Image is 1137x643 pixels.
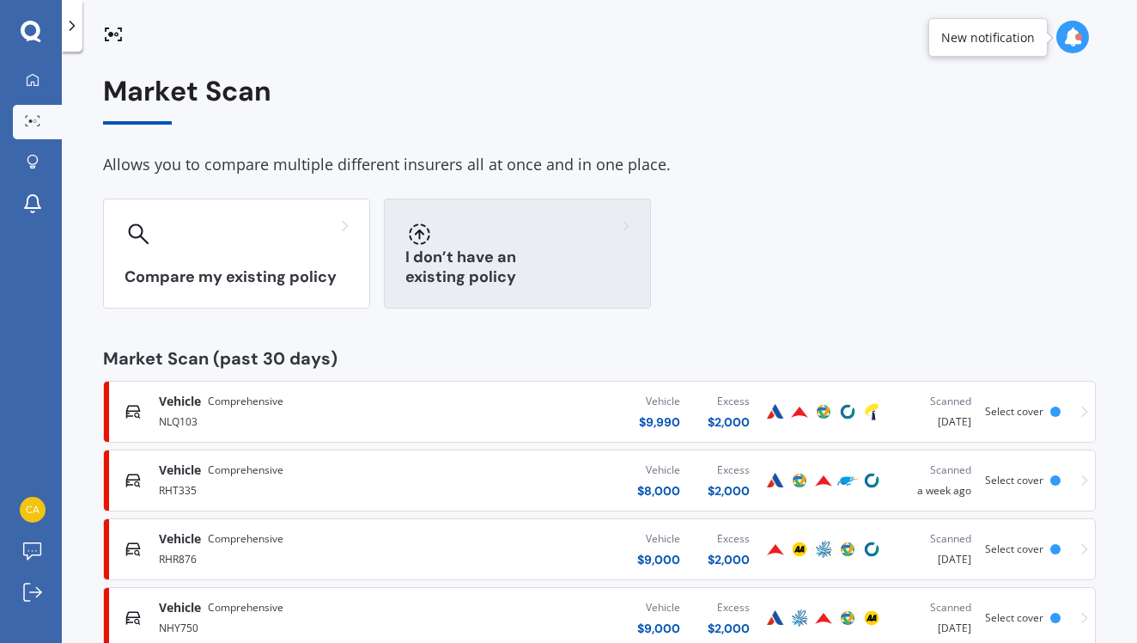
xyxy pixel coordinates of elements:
span: Vehicle [159,599,201,616]
span: Comprehensive [208,462,283,479]
span: Vehicle [159,462,201,479]
div: Scanned [897,530,971,548]
div: [DATE] [897,530,971,568]
div: Market Scan (past 30 days) [103,350,1096,367]
div: a week ago [897,462,971,499]
img: AA [789,539,810,560]
img: AA [861,608,882,628]
span: Select cover [985,473,1043,487]
span: Comprehensive [208,530,283,548]
div: Market Scan [103,76,1096,125]
img: Provident [813,608,834,628]
div: Scanned [897,462,971,479]
div: $ 2,000 [708,620,750,637]
img: Autosure [765,470,786,491]
div: Vehicle [639,393,680,410]
div: Vehicle [637,530,680,548]
div: Scanned [897,599,971,616]
img: Cove [837,401,858,422]
span: Vehicle [159,393,201,410]
img: Autosure [765,401,786,422]
div: $ 2,000 [708,551,750,568]
img: Cove [861,539,882,560]
div: $ 9,000 [637,551,680,568]
h3: I don’t have an existing policy [405,248,629,287]
span: Comprehensive [208,599,283,616]
div: Allows you to compare multiple different insurers all at once and in one place. [103,152,1096,178]
img: Provident [789,401,810,422]
div: Excess [708,462,750,479]
a: VehicleComprehensiveRHT335Vehicle$8,000Excess$2,000AutosureProtectaProvidentTrade Me InsuranceCov... [103,450,1096,511]
div: $ 2,000 [708,413,750,431]
div: Excess [708,393,750,410]
h3: Compare my existing policy [125,267,349,287]
a: VehicleComprehensiveNLQ103Vehicle$9,990Excess$2,000AutosureProvidentProtectaCoveTowerScanned[DATE... [103,381,1096,443]
div: Excess [708,530,750,548]
img: Autosure [765,608,786,628]
img: Provident [813,470,834,491]
span: Comprehensive [208,393,283,410]
img: Protecta [789,470,810,491]
img: Protecta [837,539,858,560]
div: [DATE] [897,599,971,637]
span: Select cover [985,404,1043,419]
div: $ 8,000 [637,482,680,499]
span: Select cover [985,610,1043,625]
div: New notification [941,29,1035,46]
div: $ 9,000 [637,620,680,637]
img: bd89df2b1dee1221b09ace25462dfbe0 [20,497,46,523]
img: Protecta [813,401,834,422]
div: [DATE] [897,393,971,431]
img: AMP [813,539,834,560]
span: Select cover [985,542,1043,556]
div: Vehicle [637,599,680,616]
div: NHY750 [159,616,444,637]
div: $ 9,990 [639,413,680,431]
div: Scanned [897,393,971,410]
img: Provident [765,539,786,560]
span: Vehicle [159,530,201,548]
img: Protecta [837,608,858,628]
div: Vehicle [637,462,680,479]
div: NLQ103 [159,410,444,431]
div: Excess [708,599,750,616]
div: RHR876 [159,548,444,568]
img: Cove [861,470,882,491]
div: RHT335 [159,479,444,499]
img: Trade Me Insurance [837,470,858,491]
img: AMP [789,608,810,628]
img: Tower [861,401,882,422]
a: VehicleComprehensiveRHR876Vehicle$9,000Excess$2,000ProvidentAAAMPProtectaCoveScanned[DATE]Select ... [103,518,1096,580]
div: $ 2,000 [708,482,750,499]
